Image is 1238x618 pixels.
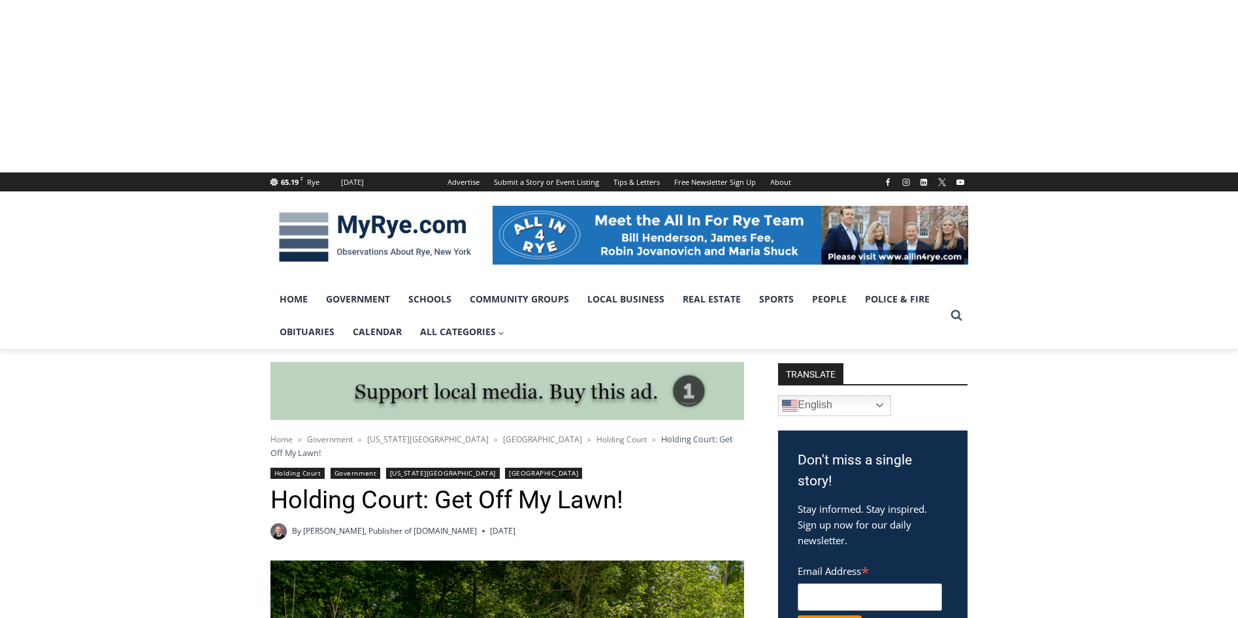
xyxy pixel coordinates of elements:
[270,432,744,459] nav: Breadcrumbs
[270,433,733,458] span: Holding Court: Get Off My Lawn!
[420,325,505,339] span: All Categories
[344,316,411,348] a: Calendar
[358,435,362,444] span: >
[270,485,744,515] h1: Holding Court: Get Off My Lawn!
[778,363,843,384] strong: TRANSLATE
[411,316,514,348] a: All Categories
[667,172,763,191] a: Free Newsletter Sign Up
[270,283,945,349] nav: Primary Navigation
[587,435,591,444] span: >
[270,468,325,479] a: Holding Court
[440,172,798,191] nav: Secondary Navigation
[898,174,914,190] a: Instagram
[494,435,498,444] span: >
[307,434,353,445] a: Government
[386,468,500,479] a: [US_STATE][GEOGRAPHIC_DATA]
[606,172,667,191] a: Tips & Letters
[798,501,948,548] p: Stay informed. Stay inspired. Sign up now for our daily newsletter.
[317,283,399,316] a: Government
[281,177,299,187] span: 65.19
[803,283,856,316] a: People
[578,283,674,316] a: Local Business
[461,283,578,316] a: Community Groups
[652,435,656,444] span: >
[301,175,303,182] span: F
[503,434,582,445] a: [GEOGRAPHIC_DATA]
[945,304,968,327] button: View Search Form
[270,362,744,421] img: support local media, buy this ad
[493,206,968,265] img: All in for Rye
[596,434,647,445] a: Holding Court
[270,203,480,271] img: MyRye.com
[750,283,803,316] a: Sports
[763,172,798,191] a: About
[270,283,317,316] a: Home
[778,395,891,416] a: English
[440,172,487,191] a: Advertise
[487,172,606,191] a: Submit a Story or Event Listing
[916,174,932,190] a: Linkedin
[953,174,968,190] a: YouTube
[270,434,293,445] a: Home
[298,435,302,444] span: >
[880,174,896,190] a: Facebook
[505,468,582,479] a: [GEOGRAPHIC_DATA]
[341,176,364,188] div: [DATE]
[934,174,950,190] a: X
[270,523,287,540] a: Author image
[674,283,750,316] a: Real Estate
[782,398,798,414] img: en
[798,558,942,581] label: Email Address
[307,176,319,188] div: Rye
[303,525,477,536] a: [PERSON_NAME], Publisher of [DOMAIN_NAME]
[367,434,489,445] a: [US_STATE][GEOGRAPHIC_DATA]
[399,283,461,316] a: Schools
[856,283,939,316] a: Police & Fire
[331,468,380,479] a: Government
[798,450,948,491] h3: Don't miss a single story!
[270,316,344,348] a: Obituaries
[292,525,301,537] span: By
[490,525,515,537] time: [DATE]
